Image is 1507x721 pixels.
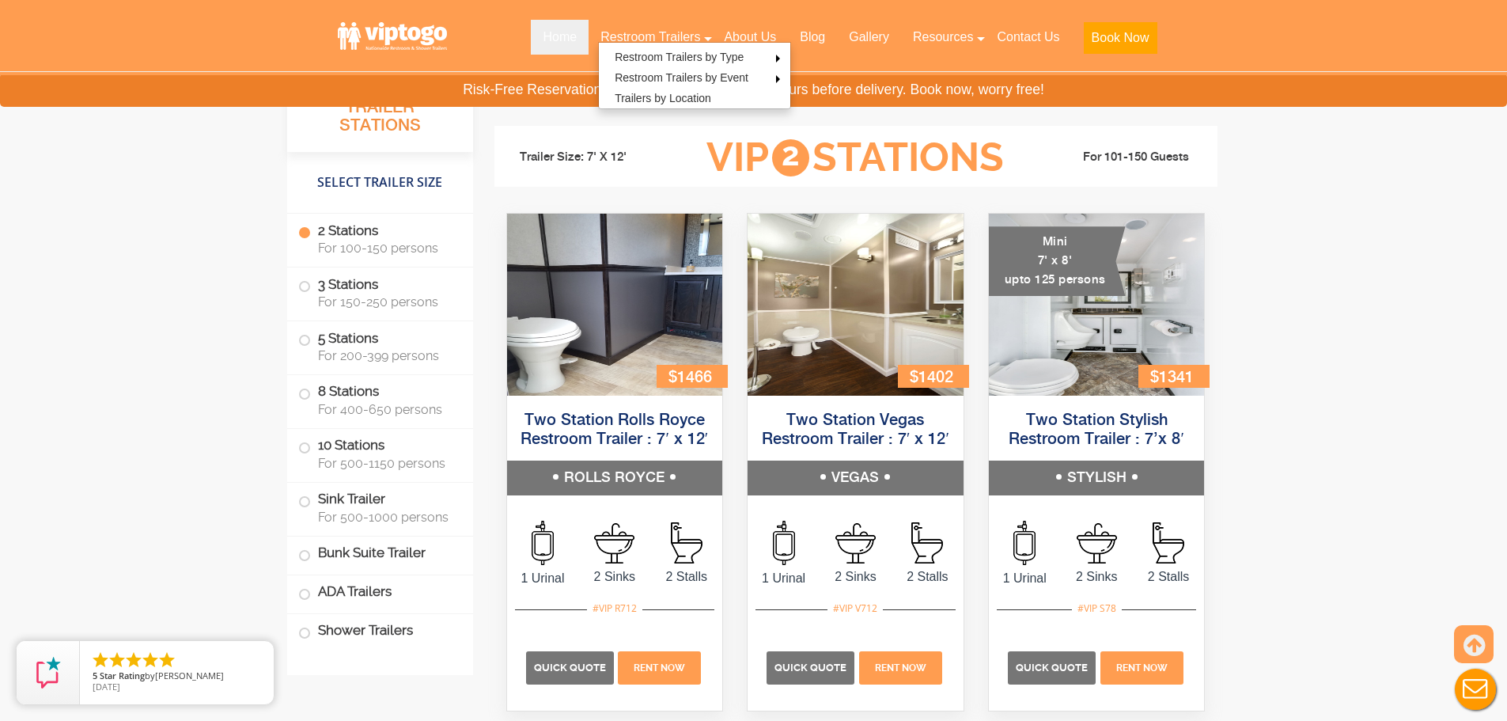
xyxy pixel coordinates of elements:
button: Live Chat [1444,658,1507,721]
img: Side view of two station restroom trailer with separate doors for males and females [748,214,964,396]
a: Restroom Trailers [589,20,712,55]
span: For 400-650 persons [318,402,454,417]
span: 2 Stalls [650,567,722,586]
span: 1 Urinal [507,569,579,588]
img: Review Rating [32,657,64,689]
a: Gallery [837,20,901,55]
img: A mini restroom trailer with two separate stations and separate doors for males and females [989,214,1205,396]
li:  [157,651,176,670]
a: Quick Quote [767,661,857,674]
li:  [141,651,160,670]
li: For 101-150 Guests [1029,148,1206,167]
span: 2 Stalls [892,567,964,586]
li:  [124,651,143,670]
a: Blog [788,20,837,55]
h5: ROLLS ROYCE [507,461,723,495]
label: Sink Trailer [298,483,462,532]
img: Side view of two station restroom trailer with separate doors for males and females [507,214,723,396]
span: Rent Now [634,662,685,674]
span: Star Rating [100,670,145,681]
h3: All Restroom Trailer Stations [287,75,473,152]
img: an icon of sink [1077,523,1117,564]
span: Rent Now [875,662,926,674]
a: Contact Us [985,20,1071,55]
div: #VIP R712 [587,598,642,619]
a: Trailers by Location [599,88,727,108]
span: For 500-1000 persons [318,510,454,525]
label: Bunk Suite Trailer [298,537,462,571]
a: Home [531,20,589,55]
a: About Us [712,20,788,55]
span: Quick Quote [1016,662,1088,674]
div: $1341 [1138,365,1210,388]
div: #VIP S78 [1072,598,1122,619]
span: [PERSON_NAME] [155,670,224,681]
span: For 150-250 persons [318,295,454,310]
a: Restroom Trailers by Event [599,67,764,88]
a: Two Station Rolls Royce Restroom Trailer : 7′ x 12′ [521,412,708,448]
h4: Select Trailer Size [287,160,473,206]
h5: VEGAS [748,461,964,495]
span: For 200-399 persons [318,349,454,364]
div: #VIP V712 [827,598,883,619]
span: For 500-1150 persons [318,456,454,471]
img: an icon of Stall [671,522,702,564]
label: 2 Stations [298,214,462,264]
span: by [93,671,261,682]
a: Book Now [1072,20,1169,63]
a: Rent Now [616,661,703,674]
span: 2 Sinks [820,567,892,586]
img: an icon of sink [835,523,876,564]
div: Mini 7' x 8' upto 125 persons [989,226,1126,296]
span: Quick Quote [774,662,846,674]
span: 2 [772,139,809,176]
img: an icon of Stall [1153,522,1184,564]
label: 3 Stations [298,268,462,317]
span: Quick Quote [534,662,606,674]
li:  [108,651,127,670]
label: 8 Stations [298,376,462,425]
a: Rent Now [1098,661,1185,674]
span: 1 Urinal [989,569,1061,588]
div: $1466 [657,365,728,388]
img: an icon of Stall [911,522,943,564]
a: Two Station Stylish Restroom Trailer : 7’x 8′ [1009,412,1183,448]
div: $1402 [898,365,969,388]
label: ADA Trailers [298,575,462,609]
label: 10 Stations [298,429,462,478]
img: an icon of urinal [1013,521,1036,565]
li:  [91,651,110,670]
li: Trailer Size: 7' X 12' [505,134,683,181]
label: 5 Stations [298,322,462,371]
span: 2 Sinks [578,567,650,586]
img: an icon of urinal [773,521,795,565]
h5: STYLISH [989,461,1205,495]
span: 5 [93,670,97,681]
span: 2 Stalls [1133,567,1205,586]
button: Book Now [1084,22,1157,54]
img: an icon of sink [594,523,634,564]
h3: VIP Stations [682,136,1028,180]
span: Rent Now [1116,662,1168,674]
a: Two Station Vegas Restroom Trailer : 7′ x 12′ [762,412,949,448]
a: Rent Now [857,661,944,674]
a: Resources [901,20,985,55]
label: Shower Trailers [298,614,462,648]
span: [DATE] [93,681,120,693]
span: 1 Urinal [748,569,820,588]
span: 2 Sinks [1061,567,1133,586]
span: For 100-150 persons [318,241,454,256]
img: an icon of urinal [532,521,554,565]
a: Quick Quote [526,661,616,674]
a: Quick Quote [1008,661,1098,674]
a: Restroom Trailers by Type [599,47,759,67]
